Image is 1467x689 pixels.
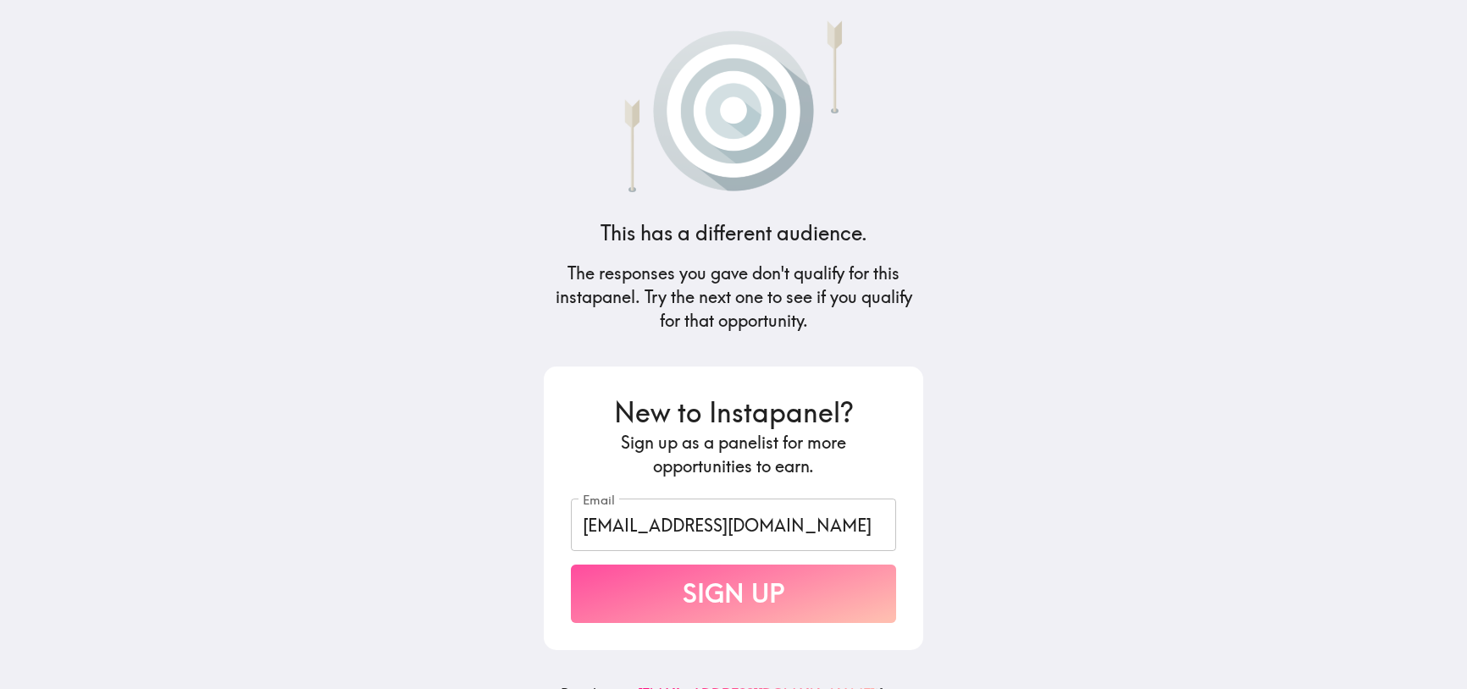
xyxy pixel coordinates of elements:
[571,565,896,623] button: Sign Up
[583,14,884,192] img: Arrows that have missed a target.
[601,219,867,248] h4: This has a different audience.
[544,262,923,333] h5: The responses you gave don't qualify for this instapanel. Try the next one to see if you qualify ...
[571,431,896,478] h5: Sign up as a panelist for more opportunities to earn.
[583,491,615,510] label: Email
[571,394,896,432] h3: New to Instapanel?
